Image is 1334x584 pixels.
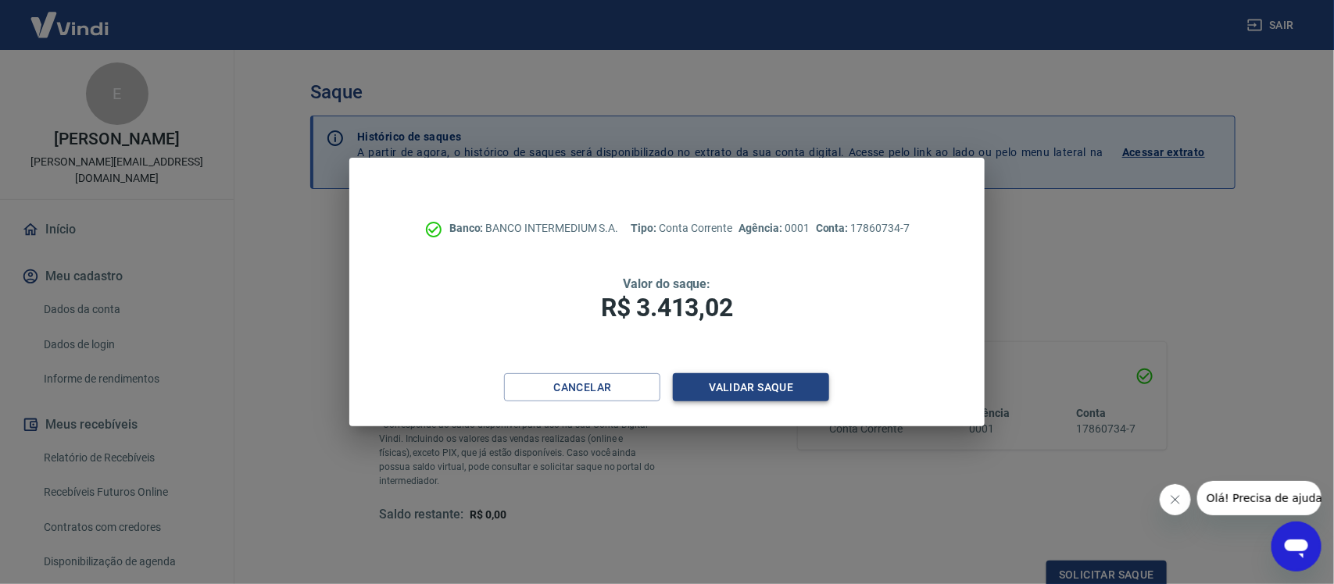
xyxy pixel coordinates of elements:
[1160,484,1191,515] iframe: Fechar mensagem
[816,220,910,237] p: 17860734-7
[673,373,829,402] button: Validar saque
[739,220,810,237] p: 0001
[816,222,851,234] span: Conta:
[9,11,131,23] span: Olá! Precisa de ajuda?
[504,373,660,402] button: Cancelar
[631,222,659,234] span: Tipo:
[739,222,785,234] span: Agência:
[631,220,732,237] p: Conta Corrente
[1197,481,1321,515] iframe: Mensagem da empresa
[1271,522,1321,572] iframe: Botão para abrir a janela de mensagens
[449,220,619,237] p: BANCO INTERMEDIUM S.A.
[601,293,732,322] span: R$ 3.413,02
[449,222,486,234] span: Banco:
[623,276,710,291] span: Valor do saque:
